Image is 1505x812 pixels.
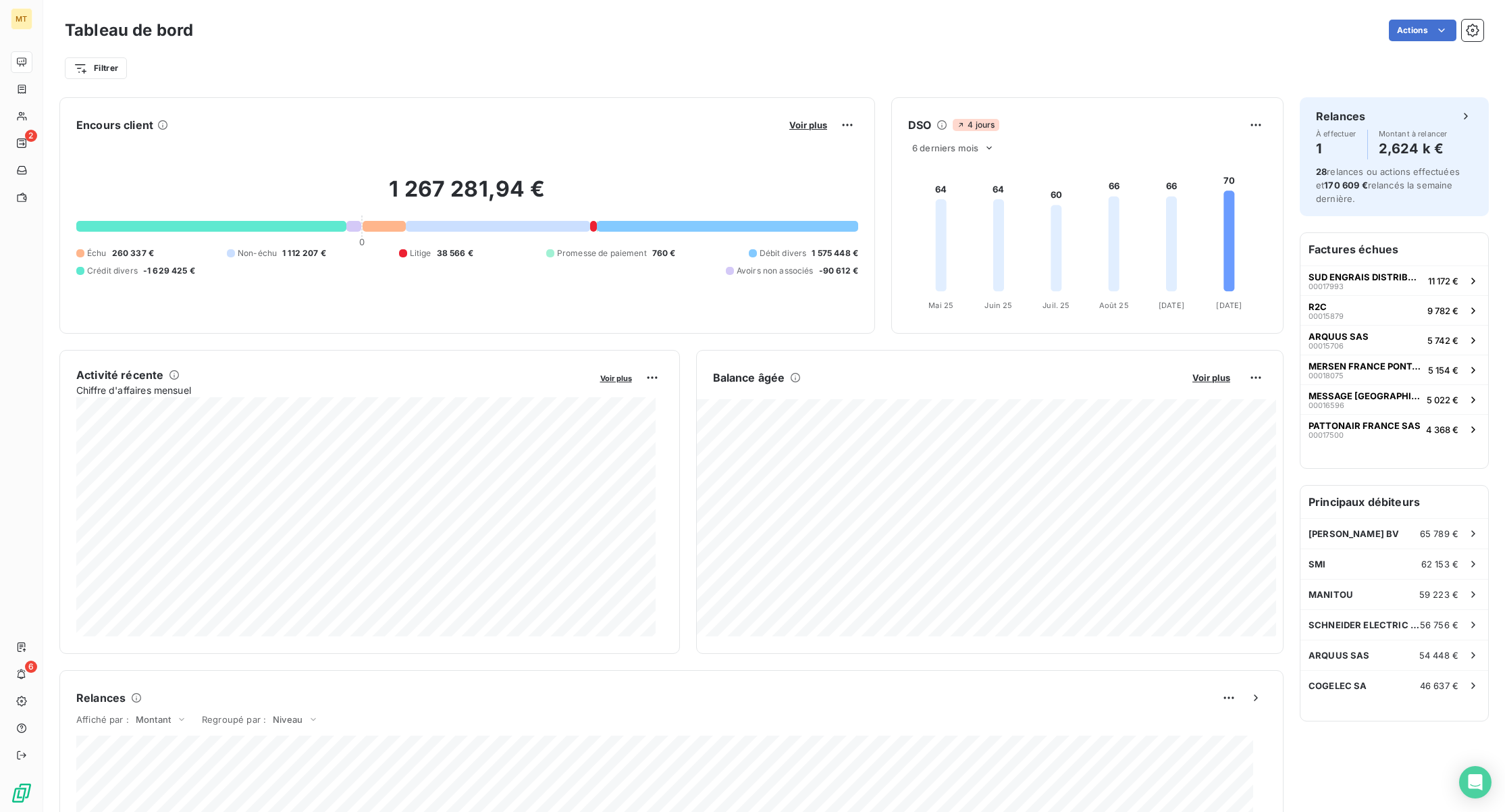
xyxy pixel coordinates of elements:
span: MANITOU [1309,589,1353,600]
span: Niveau [273,714,302,725]
button: MERSEN FRANCE PONTARLIER SAS000180755 154 € [1300,355,1488,384]
button: Voir plus [1188,372,1234,384]
span: 54 448 € [1419,650,1458,661]
tspan: Juin 25 [984,301,1012,310]
span: 38 566 € [437,247,473,259]
tspan: Août 25 [1099,301,1129,310]
button: R2C000158799 782 € [1300,295,1488,325]
span: 5 022 € [1427,395,1458,405]
span: MERSEN FRANCE PONTARLIER SAS [1309,361,1423,372]
span: SCHNEIDER ELECTRIC FRANCE SAS [1309,619,1420,630]
span: Non-échu [238,247,277,259]
span: SUD ENGRAIS DISTRIBUTION [1309,272,1423,282]
span: 56 756 € [1420,619,1458,630]
span: 5 742 € [1427,335,1458,346]
h3: Tableau de bord [65,18,193,43]
tspan: Juil. 25 [1042,301,1070,310]
span: 00018075 [1309,372,1344,380]
span: 11 172 € [1428,276,1458,286]
span: 0 [359,236,365,247]
span: 46 637 € [1420,680,1458,691]
span: 00015879 [1309,312,1344,320]
span: Voir plus [1192,372,1230,383]
span: 2 [25,130,37,142]
span: ARQUUS SAS [1309,650,1370,661]
h6: Factures échues [1300,233,1488,265]
span: 260 337 € [112,247,154,259]
span: 170 609 € [1324,180,1367,191]
span: ARQUUS SAS [1309,331,1369,342]
button: MESSAGE [GEOGRAPHIC_DATA]000165965 022 € [1300,384,1488,414]
span: Regroupé par : [202,714,266,725]
button: SUD ENGRAIS DISTRIBUTION0001799311 172 € [1300,265,1488,295]
span: Voir plus [600,374,632,383]
span: PATTONAIR FRANCE SAS [1309,420,1421,431]
button: Actions [1389,20,1456,41]
h6: Relances [1316,108,1365,124]
span: 00015706 [1309,342,1344,350]
span: 00016596 [1309,401,1344,409]
span: Échu [87,247,107,259]
img: Logo LeanPay [11,782,32,804]
h6: Activité récente [76,367,163,383]
span: Débit divers [760,247,807,259]
span: Affiché par : [76,714,129,725]
span: -90 612 € [819,265,858,277]
span: Voir plus [789,120,827,130]
span: 760 € [652,247,676,259]
h6: DSO [908,117,931,133]
h6: Balance âgée [713,370,785,386]
span: 62 153 € [1421,559,1458,569]
span: 9 782 € [1427,305,1458,316]
span: Avoirs non associés [737,265,814,277]
span: R2C [1309,301,1327,312]
span: 6 [25,661,37,673]
span: SMI [1309,559,1325,569]
h6: Principaux débiteurs [1300,486,1488,518]
span: 5 154 € [1428,365,1458,376]
span: Montant à relancer [1379,130,1448,138]
span: MESSAGE [GEOGRAPHIC_DATA] [1309,390,1421,401]
span: Litige [410,247,431,259]
span: 6 derniers mois [912,143,978,153]
button: Voir plus [785,119,831,131]
h2: 1 267 281,94 € [76,176,858,216]
div: MT [11,8,32,30]
span: 00017993 [1309,282,1344,290]
span: Chiffre d'affaires mensuel [76,383,591,397]
tspan: [DATE] [1159,301,1184,310]
span: -1 629 425 € [143,265,195,277]
span: 00017500 [1309,431,1344,439]
span: 1 112 207 € [282,247,326,259]
button: PATTONAIR FRANCE SAS000175004 368 € [1300,414,1488,444]
h4: 2,624 k € [1379,138,1448,159]
span: 4 368 € [1426,424,1458,435]
span: 65 789 € [1420,528,1458,539]
span: relances ou actions effectuées et relancés la semaine dernière. [1316,166,1460,204]
h4: 1 [1316,138,1356,159]
button: Voir plus [596,372,636,384]
span: 28 [1316,166,1327,177]
span: [PERSON_NAME] BV [1309,528,1399,539]
span: 1 575 448 € [812,247,858,259]
h6: Encours client [76,117,153,133]
button: Filtrer [65,57,127,79]
span: Montant [136,714,171,725]
span: À effectuer [1316,130,1356,138]
span: Promesse de paiement [557,247,647,259]
h6: Relances [76,690,126,706]
button: ARQUUS SAS000157065 742 € [1300,325,1488,355]
div: Open Intercom Messenger [1459,766,1491,798]
span: Crédit divers [87,265,138,277]
span: 59 223 € [1419,589,1458,600]
span: 4 jours [953,119,999,131]
tspan: Mai 25 [928,301,953,310]
span: COGELEC SA [1309,680,1367,691]
tspan: [DATE] [1216,301,1242,310]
